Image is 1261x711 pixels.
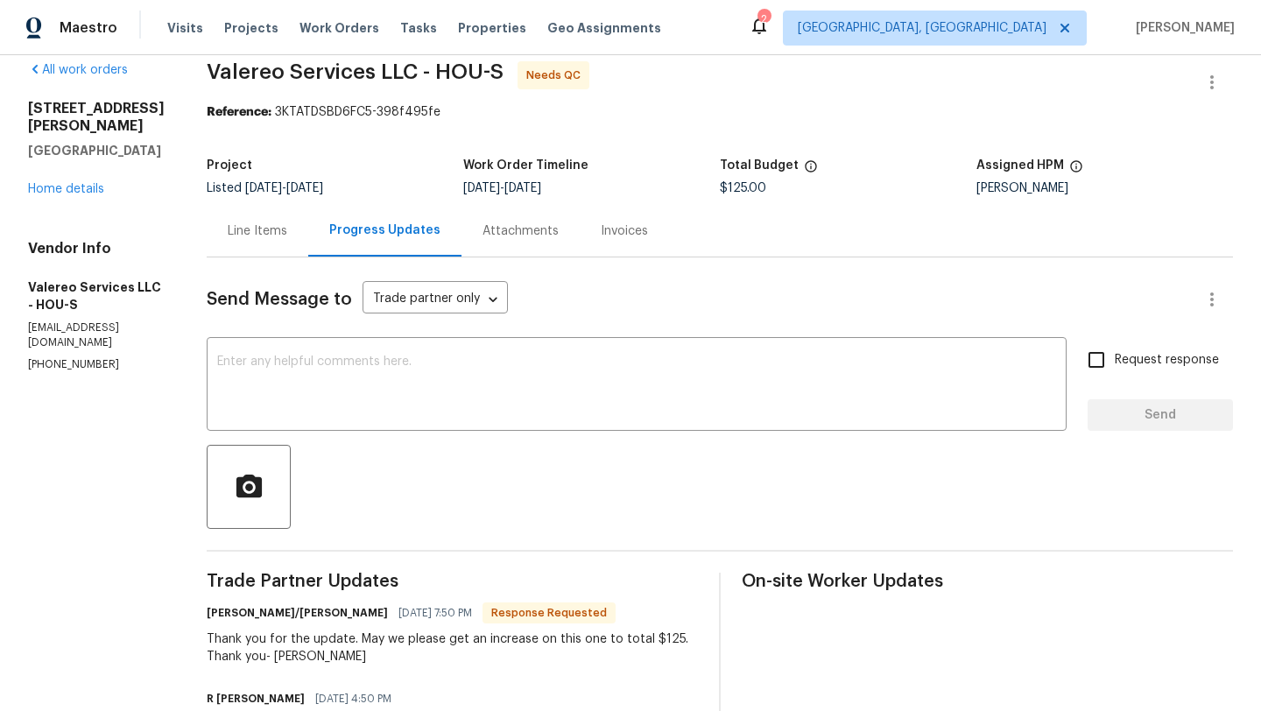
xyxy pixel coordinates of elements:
[1129,19,1235,37] span: [PERSON_NAME]
[804,159,818,182] span: The total cost of line items that have been proposed by Opendoor. This sum includes line items th...
[207,291,352,308] span: Send Message to
[28,357,165,372] p: [PHONE_NUMBER]
[400,22,437,34] span: Tasks
[28,240,165,257] h4: Vendor Info
[329,222,440,239] div: Progress Updates
[207,103,1233,121] div: 3KTATDSBD6FC5-398f495fe
[228,222,287,240] div: Line Items
[28,142,165,159] h5: [GEOGRAPHIC_DATA]
[483,222,559,240] div: Attachments
[463,182,541,194] span: -
[463,182,500,194] span: [DATE]
[315,690,391,707] span: [DATE] 4:50 PM
[547,19,661,37] span: Geo Assignments
[398,604,472,622] span: [DATE] 7:50 PM
[484,604,614,622] span: Response Requested
[976,159,1064,172] h5: Assigned HPM
[798,19,1046,37] span: [GEOGRAPHIC_DATA], [GEOGRAPHIC_DATA]
[245,182,323,194] span: -
[363,285,508,314] div: Trade partner only
[757,11,770,28] div: 2
[1069,159,1083,182] span: The hpm assigned to this work order.
[207,690,305,707] h6: R [PERSON_NAME]
[245,182,282,194] span: [DATE]
[1115,351,1219,370] span: Request response
[207,573,698,590] span: Trade Partner Updates
[299,19,379,37] span: Work Orders
[207,604,388,622] h6: [PERSON_NAME]/[PERSON_NAME]
[28,320,165,350] p: [EMAIL_ADDRESS][DOMAIN_NAME]
[601,222,648,240] div: Invoices
[976,182,1233,194] div: [PERSON_NAME]
[207,159,252,172] h5: Project
[458,19,526,37] span: Properties
[207,182,323,194] span: Listed
[207,61,504,82] span: Valereo Services LLC - HOU-S
[742,573,1233,590] span: On-site Worker Updates
[28,278,165,313] h5: Valereo Services LLC - HOU-S
[28,64,128,76] a: All work orders
[504,182,541,194] span: [DATE]
[207,630,698,665] div: Thank you for the update. May we please get an increase on this one to total $125. Thank you- [PE...
[60,19,117,37] span: Maestro
[286,182,323,194] span: [DATE]
[463,159,588,172] h5: Work Order Timeline
[28,183,104,195] a: Home details
[28,100,165,135] h2: [STREET_ADDRESS][PERSON_NAME]
[720,159,799,172] h5: Total Budget
[224,19,278,37] span: Projects
[207,106,271,118] b: Reference:
[526,67,588,84] span: Needs QC
[167,19,203,37] span: Visits
[720,182,766,194] span: $125.00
